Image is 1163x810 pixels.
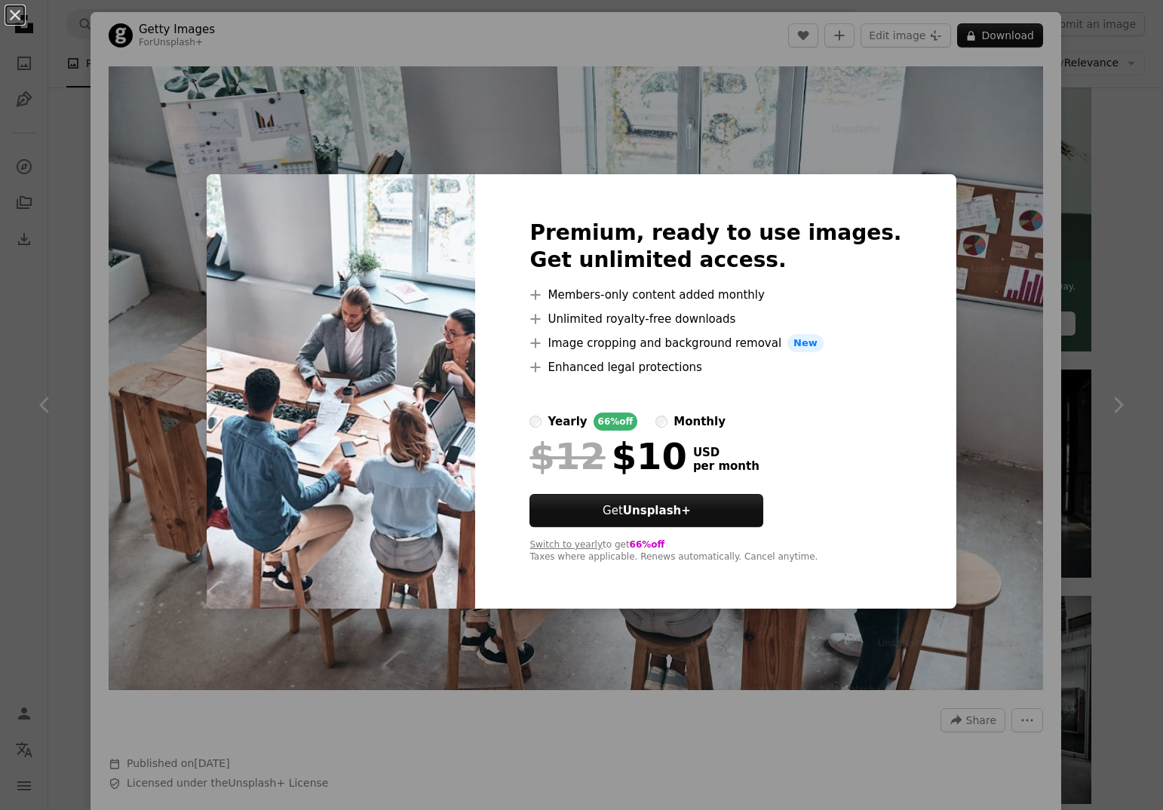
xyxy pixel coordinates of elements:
[787,334,824,352] span: New
[655,416,667,428] input: monthly
[693,446,759,459] span: USD
[630,539,665,550] span: 66% off
[529,358,901,376] li: Enhanced legal protections
[529,334,901,352] li: Image cropping and background removal
[548,413,587,431] div: yearly
[529,416,542,428] input: yearly66%off
[529,310,901,328] li: Unlimited royalty-free downloads
[529,437,605,476] span: $12
[623,504,691,517] strong: Unsplash+
[529,219,901,274] h2: Premium, ready to use images. Get unlimited access.
[529,494,763,527] button: GetUnsplash+
[207,174,475,609] img: premium_photo-1683120730432-b5ea74bd9047
[529,539,603,551] button: Switch to yearly
[674,413,726,431] div: monthly
[529,286,901,304] li: Members-only content added monthly
[693,459,759,473] span: per month
[529,437,686,476] div: $10
[594,413,638,431] div: 66% off
[529,539,901,563] div: to get Taxes where applicable. Renews automatically. Cancel anytime.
